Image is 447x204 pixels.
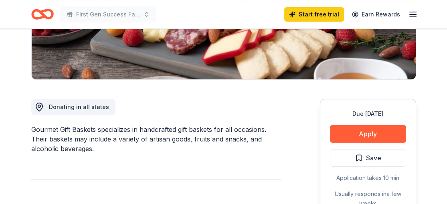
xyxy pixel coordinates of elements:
[76,10,140,19] span: FIrst Gen Success Fall Kickoff
[60,6,156,22] button: FIrst Gen Success Fall Kickoff
[347,7,405,22] a: Earn Rewards
[284,7,344,22] a: Start free trial
[31,125,281,154] div: Gourmet Gift Baskets specializes in handcrafted gift baskets for all occasions. Their baskets may...
[49,103,109,110] span: Donating in all states
[366,153,381,163] span: Save
[31,5,54,24] a: Home
[330,109,406,119] div: Due [DATE]
[330,149,406,167] button: Save
[330,173,406,183] div: Application takes 10 min
[330,125,406,143] button: Apply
